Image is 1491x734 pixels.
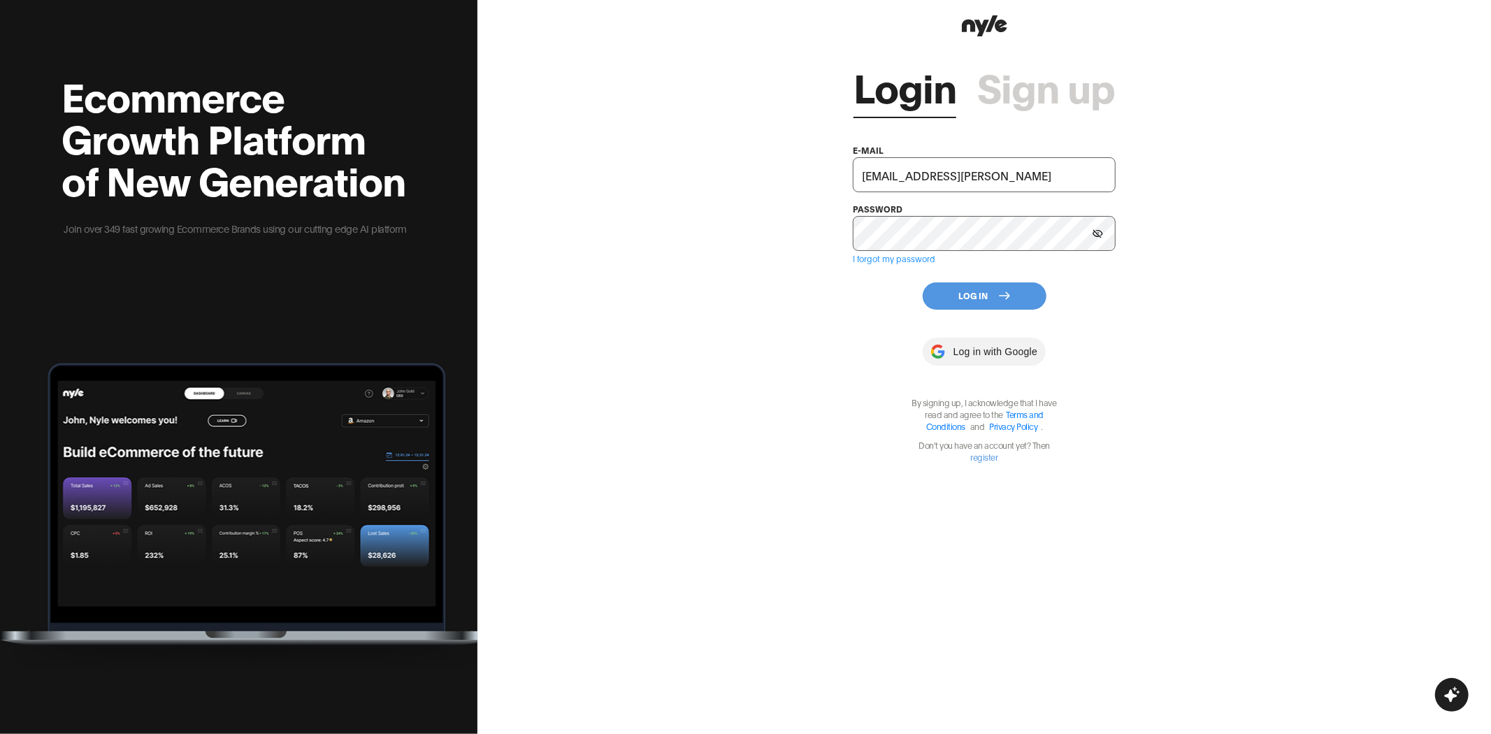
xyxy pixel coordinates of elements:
a: Terms and Conditions [926,409,1044,431]
button: Log In [923,282,1046,310]
a: I forgot my password [853,253,935,264]
span: and [967,421,988,431]
a: Sign up [977,65,1115,107]
button: Log in with Google [923,338,1046,366]
h2: Ecommerce Growth Platform of New Generation [62,74,409,200]
a: Login [853,65,956,107]
p: By signing up, I acknowledge that I have read and agree to the . [904,396,1065,432]
label: e-mail [853,145,884,155]
p: Don't you have an account yet? Then [904,439,1065,463]
label: password [853,203,902,214]
a: Privacy Policy [989,421,1037,431]
a: register [971,452,998,462]
p: Join over 349 fast growing Ecommerce Brands using our cutting edge AI platform [62,221,409,236]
